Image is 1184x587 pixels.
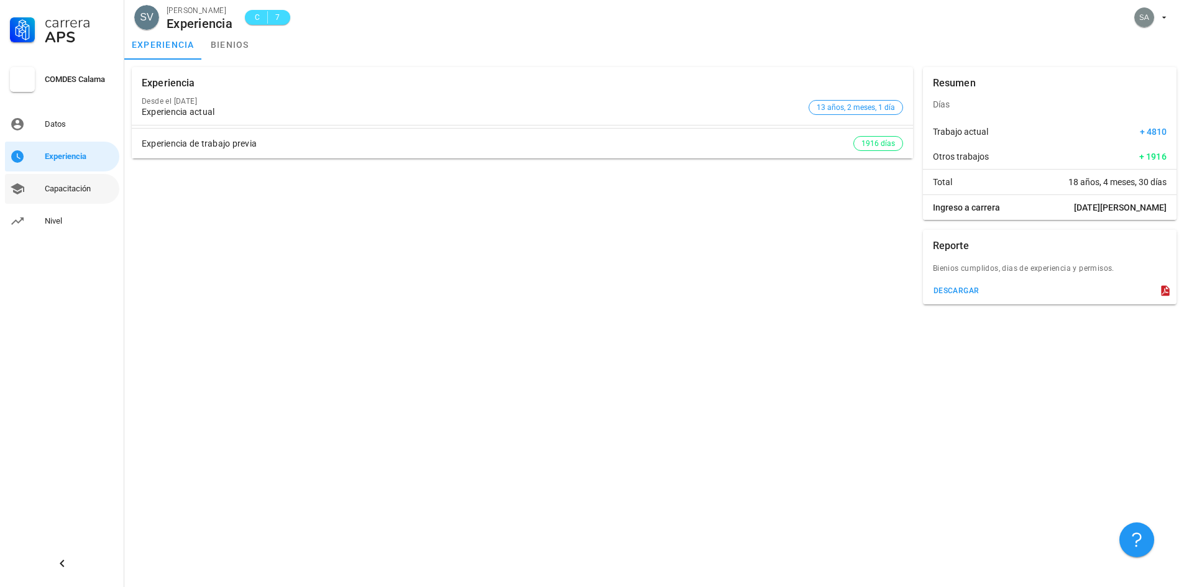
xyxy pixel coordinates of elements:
[933,230,969,262] div: Reporte
[1068,176,1167,188] span: 18 años, 4 meses, 30 días
[817,101,895,114] span: 13 años, 2 meses, 1 día
[5,206,119,236] a: Nivel
[1074,201,1167,214] span: [DATE][PERSON_NAME]
[923,89,1177,119] div: Días
[1139,150,1167,163] span: + 1916
[5,142,119,171] a: Experiencia
[124,30,202,60] a: experiencia
[933,67,976,99] div: Resumen
[933,150,989,163] span: Otros trabajos
[142,107,804,117] div: Experiencia actual
[45,184,114,194] div: Capacitación
[167,17,232,30] div: Experiencia
[1134,7,1154,27] div: avatar
[142,97,804,106] div: Desde el [DATE]
[933,201,1000,214] span: Ingreso a carrera
[134,5,159,30] div: avatar
[273,11,283,24] span: 7
[45,119,114,129] div: Datos
[933,286,980,295] div: descargar
[933,125,988,138] span: Trabajo actual
[142,67,195,99] div: Experiencia
[45,30,114,45] div: APS
[202,30,258,60] a: bienios
[923,262,1177,282] div: Bienios cumplidos, dias de experiencia y permisos.
[45,152,114,162] div: Experiencia
[861,137,895,150] span: 1916 días
[45,75,114,84] div: COMDES Calama
[933,176,952,188] span: Total
[167,4,232,17] div: [PERSON_NAME]
[928,282,984,299] button: descargar
[5,174,119,204] a: Capacitación
[5,109,119,139] a: Datos
[45,216,114,226] div: Nivel
[252,11,262,24] span: C
[140,5,153,30] span: SV
[1140,125,1167,138] span: + 4810
[142,139,853,149] div: Experiencia de trabajo previa
[45,15,114,30] div: Carrera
